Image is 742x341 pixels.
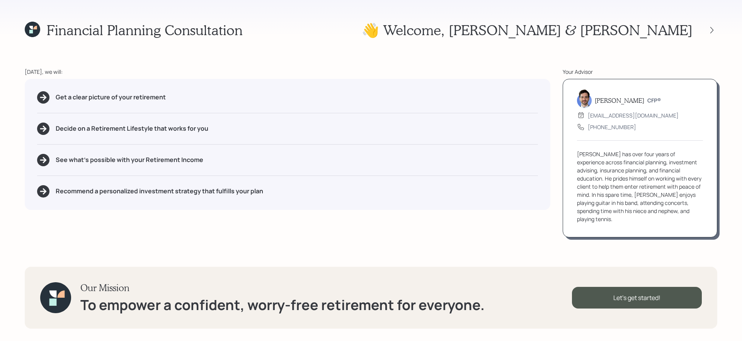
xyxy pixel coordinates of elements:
h5: See what's possible with your Retirement Income [56,156,203,164]
div: [PHONE_NUMBER] [588,123,636,131]
h5: Get a clear picture of your retirement [56,94,166,101]
div: [DATE], we will: [25,68,550,76]
h5: Recommend a personalized investment strategy that fulfills your plan [56,188,263,195]
div: [EMAIL_ADDRESS][DOMAIN_NAME] [588,111,679,119]
div: Your Advisor [563,68,717,76]
h1: To empower a confident, worry-free retirement for everyone. [80,297,485,313]
div: [PERSON_NAME] has over four years of experience across financial planning, investment advising, i... [577,150,703,223]
img: jonah-coleman-headshot.png [577,89,592,108]
h1: Financial Planning Consultation [46,22,243,38]
div: Let's get started! [572,287,702,309]
h5: [PERSON_NAME] [595,97,644,104]
h5: Decide on a Retirement Lifestyle that works for you [56,125,208,132]
h6: CFP® [647,97,661,104]
h3: Our Mission [80,282,485,293]
h1: 👋 Welcome , [PERSON_NAME] & [PERSON_NAME] [362,22,693,38]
